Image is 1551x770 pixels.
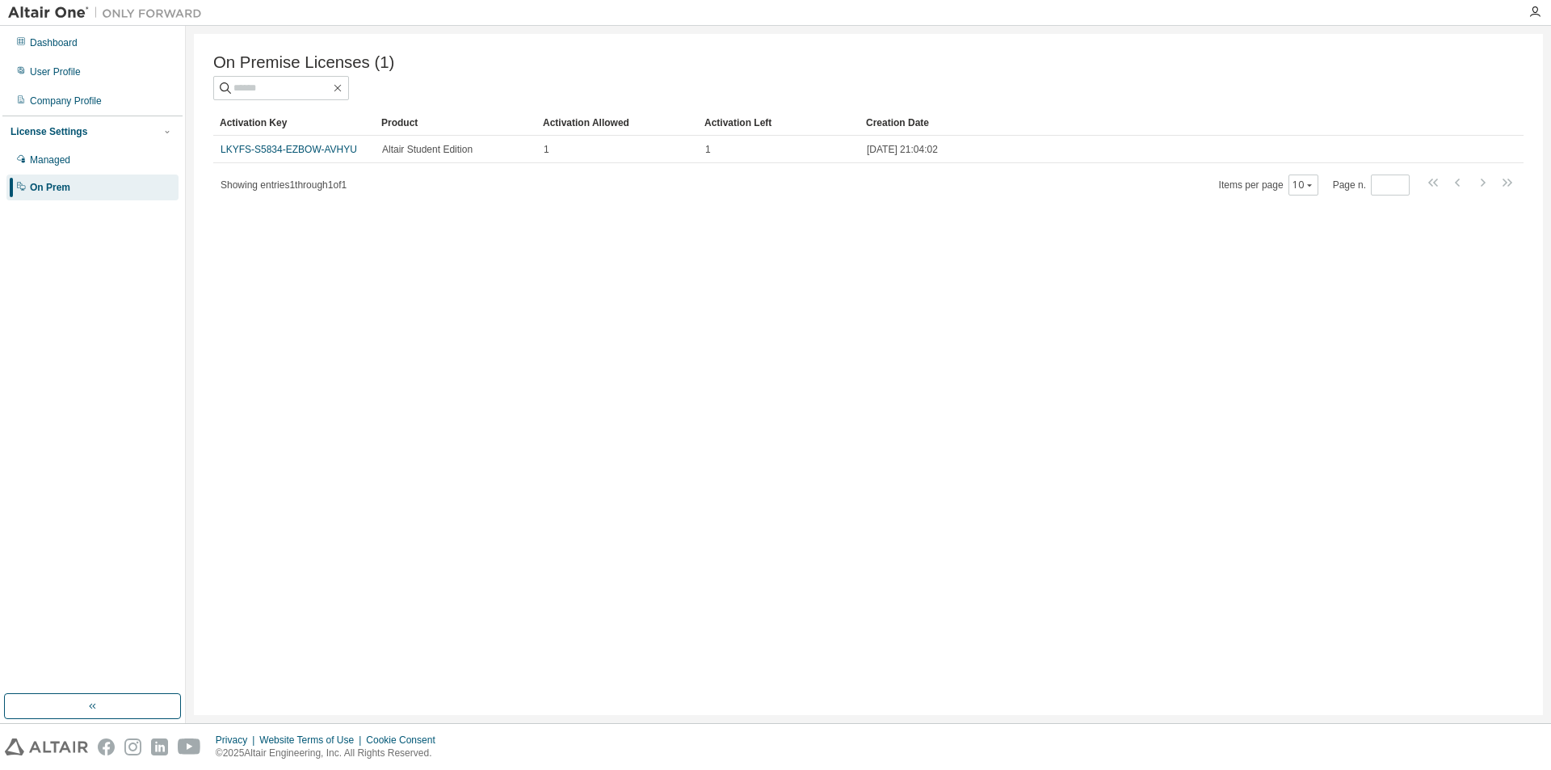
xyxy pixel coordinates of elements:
div: Privacy [216,734,259,747]
img: instagram.svg [124,738,141,755]
span: 1 [705,143,711,156]
span: Showing entries 1 through 1 of 1 [221,179,347,191]
img: youtube.svg [178,738,201,755]
div: Activation Left [704,110,853,136]
div: License Settings [11,125,87,138]
div: Dashboard [30,36,78,49]
img: facebook.svg [98,738,115,755]
span: Page n. [1333,175,1410,196]
a: LKYFS-S5834-EZBOW-AVHYU [221,144,357,155]
p: © 2025 Altair Engineering, Inc. All Rights Reserved. [216,747,445,760]
div: Activation Key [220,110,368,136]
div: Product [381,110,530,136]
div: User Profile [30,65,81,78]
img: Altair One [8,5,210,21]
div: Activation Allowed [543,110,691,136]
span: [DATE] 21:04:02 [867,143,938,156]
div: Managed [30,154,70,166]
div: Creation Date [866,110,1452,136]
span: 1 [544,143,549,156]
div: Cookie Consent [366,734,444,747]
span: On Premise Licenses (1) [213,53,394,72]
button: 10 [1292,179,1314,191]
img: altair_logo.svg [5,738,88,755]
div: Website Terms of Use [259,734,366,747]
img: linkedin.svg [151,738,168,755]
div: Company Profile [30,95,102,107]
span: Altair Student Edition [382,143,473,156]
span: Items per page [1219,175,1318,196]
div: On Prem [30,181,70,194]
